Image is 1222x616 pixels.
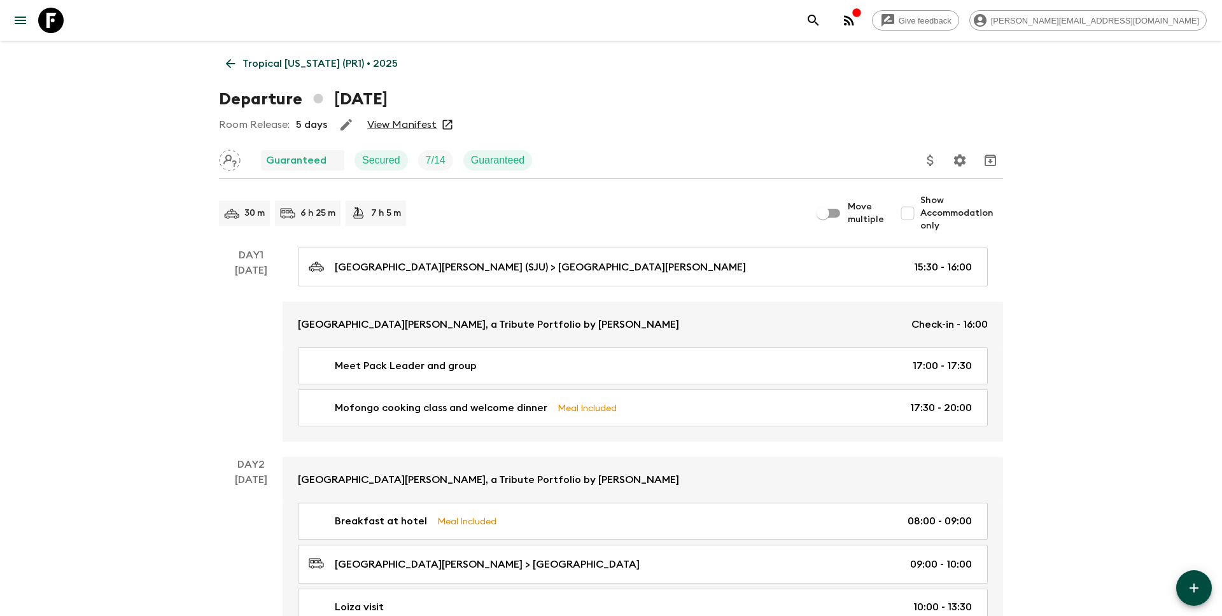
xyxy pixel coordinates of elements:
[892,16,959,25] span: Give feedback
[920,194,1003,232] span: Show Accommodation only
[801,8,826,33] button: search adventures
[872,10,959,31] a: Give feedback
[371,207,401,220] p: 7 h 5 m
[298,389,988,426] a: Mofongo cooking class and welcome dinnerMeal Included17:30 - 20:00
[296,117,327,132] p: 5 days
[471,153,525,168] p: Guaranteed
[298,347,988,384] a: Meet Pack Leader and group17:00 - 17:30
[910,557,972,572] p: 09:00 - 10:00
[978,148,1003,173] button: Archive (Completed, Cancelled or Unsynced Departures only)
[242,56,398,71] p: Tropical [US_STATE] (PR1) • 2025
[335,557,640,572] p: [GEOGRAPHIC_DATA][PERSON_NAME] > [GEOGRAPHIC_DATA]
[848,200,885,226] span: Move multiple
[355,150,408,171] div: Secured
[298,248,988,286] a: [GEOGRAPHIC_DATA][PERSON_NAME] (SJU) > [GEOGRAPHIC_DATA][PERSON_NAME]15:30 - 16:00
[913,599,972,615] p: 10:00 - 13:30
[235,263,267,442] div: [DATE]
[335,514,427,529] p: Breakfast at hotel
[914,260,972,275] p: 15:30 - 16:00
[418,150,453,171] div: Trip Fill
[219,117,290,132] p: Room Release:
[266,153,327,168] p: Guaranteed
[298,545,988,584] a: [GEOGRAPHIC_DATA][PERSON_NAME] > [GEOGRAPHIC_DATA]09:00 - 10:00
[911,317,988,332] p: Check-in - 16:00
[910,400,972,416] p: 17:30 - 20:00
[335,599,384,615] p: Loiza visit
[298,317,679,332] p: [GEOGRAPHIC_DATA][PERSON_NAME], a Tribute Portfolio by [PERSON_NAME]
[244,207,265,220] p: 30 m
[283,457,1003,503] a: [GEOGRAPHIC_DATA][PERSON_NAME], a Tribute Portfolio by [PERSON_NAME]
[298,472,679,487] p: [GEOGRAPHIC_DATA][PERSON_NAME], a Tribute Portfolio by [PERSON_NAME]
[426,153,446,168] p: 7 / 14
[300,207,335,220] p: 6 h 25 m
[219,51,405,76] a: Tropical [US_STATE] (PR1) • 2025
[367,118,437,131] a: View Manifest
[918,148,943,173] button: Update Price, Early Bird Discount and Costs
[335,400,547,416] p: Mofongo cooking class and welcome dinner
[298,503,988,540] a: Breakfast at hotelMeal Included08:00 - 09:00
[947,148,973,173] button: Settings
[219,153,241,164] span: Assign pack leader
[8,8,33,33] button: menu
[219,248,283,263] p: Day 1
[969,10,1207,31] div: [PERSON_NAME][EMAIL_ADDRESS][DOMAIN_NAME]
[984,16,1206,25] span: [PERSON_NAME][EMAIL_ADDRESS][DOMAIN_NAME]
[335,260,746,275] p: [GEOGRAPHIC_DATA][PERSON_NAME] (SJU) > [GEOGRAPHIC_DATA][PERSON_NAME]
[219,457,283,472] p: Day 2
[362,153,400,168] p: Secured
[908,514,972,529] p: 08:00 - 09:00
[219,87,388,112] h1: Departure [DATE]
[558,401,617,415] p: Meal Included
[283,302,1003,347] a: [GEOGRAPHIC_DATA][PERSON_NAME], a Tribute Portfolio by [PERSON_NAME]Check-in - 16:00
[335,358,477,374] p: Meet Pack Leader and group
[437,514,496,528] p: Meal Included
[913,358,972,374] p: 17:00 - 17:30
